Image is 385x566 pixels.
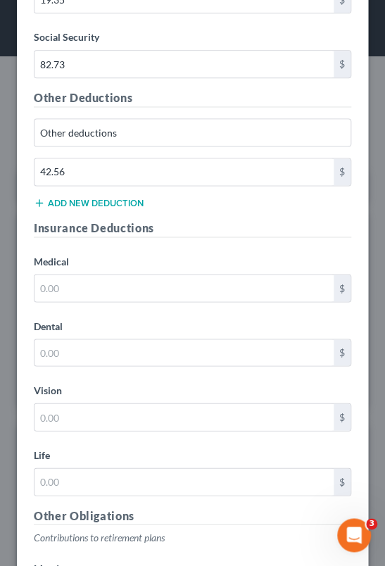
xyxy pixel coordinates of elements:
[34,403,334,430] input: 0.00
[34,158,334,185] input: 0.00
[27,313,358,339] label: Dental
[334,468,351,495] div: $
[334,51,351,77] div: $
[34,89,351,107] h5: Other Deductions
[334,158,351,185] div: $
[34,468,334,495] input: 0.00
[27,25,358,50] label: Social Security
[334,403,351,430] div: $
[337,518,371,552] iframe: Intercom live chat
[34,119,351,146] input: Specify...
[34,339,334,366] input: 0.00
[34,197,144,208] button: Add new deduction
[34,507,351,524] h5: Other Obligations
[366,518,377,529] span: 3
[27,249,358,274] label: Medical
[34,275,334,301] input: 0.00
[27,442,358,467] label: Life
[334,339,351,366] div: $
[34,51,334,77] input: 0.00
[27,377,358,403] label: Vision
[334,275,351,301] div: $
[34,530,351,544] p: Contributions to retirement plans
[34,220,351,237] h5: Insurance Deductions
